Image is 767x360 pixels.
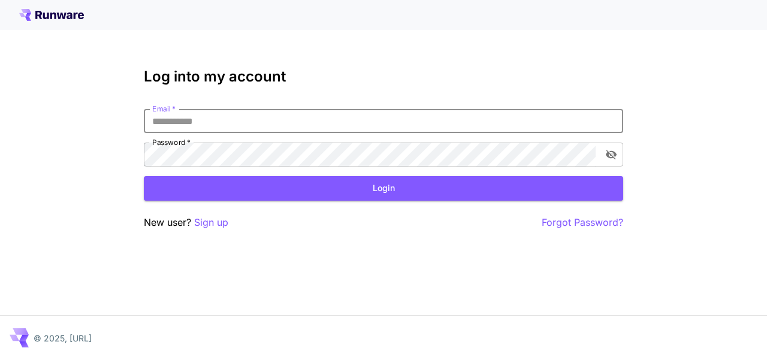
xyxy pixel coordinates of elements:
[542,215,623,230] button: Forgot Password?
[144,68,623,85] h3: Log into my account
[600,144,622,165] button: toggle password visibility
[152,104,176,114] label: Email
[34,332,92,344] p: © 2025, [URL]
[152,137,191,147] label: Password
[144,176,623,201] button: Login
[194,215,228,230] button: Sign up
[144,215,228,230] p: New user?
